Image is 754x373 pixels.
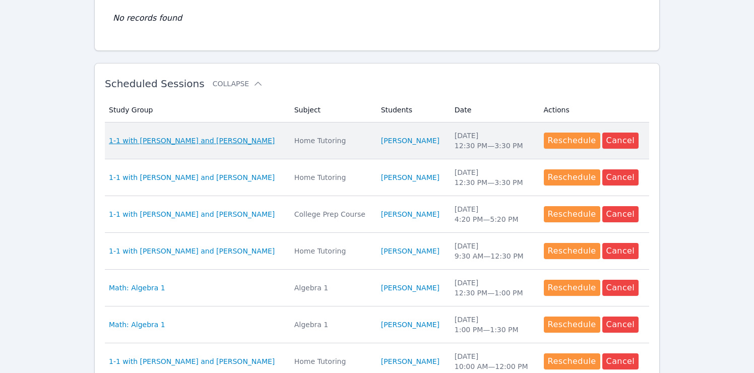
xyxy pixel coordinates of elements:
[602,206,639,222] button: Cancel
[381,283,439,293] a: [PERSON_NAME]
[105,196,649,233] tr: 1-1 with [PERSON_NAME] and [PERSON_NAME]College Prep Course[PERSON_NAME][DATE]4:20 PM—5:20 PMResc...
[602,243,639,259] button: Cancel
[455,315,532,335] div: [DATE] 1:00 PM — 1:30 PM
[213,79,263,89] button: Collapse
[105,78,205,90] span: Scheduled Sessions
[109,356,275,366] a: 1-1 with [PERSON_NAME] and [PERSON_NAME]
[602,133,639,149] button: Cancel
[109,246,275,256] a: 1-1 with [PERSON_NAME] and [PERSON_NAME]
[544,169,600,185] button: Reschedule
[381,320,439,330] a: [PERSON_NAME]
[455,351,532,371] div: [DATE] 10:00 AM — 12:00 PM
[109,172,275,182] a: 1-1 with [PERSON_NAME] and [PERSON_NAME]
[105,306,649,343] tr: Math: Algebra 1Algebra 1[PERSON_NAME][DATE]1:00 PM—1:30 PMRescheduleCancel
[105,159,649,196] tr: 1-1 with [PERSON_NAME] and [PERSON_NAME]Home Tutoring[PERSON_NAME][DATE]12:30 PM—3:30 PMReschedul...
[544,206,600,222] button: Reschedule
[381,172,439,182] a: [PERSON_NAME]
[544,133,600,149] button: Reschedule
[538,98,649,122] th: Actions
[109,209,275,219] a: 1-1 with [PERSON_NAME] and [PERSON_NAME]
[294,320,369,330] div: Algebra 1
[105,233,649,270] tr: 1-1 with [PERSON_NAME] and [PERSON_NAME]Home Tutoring[PERSON_NAME][DATE]9:30 AM—12:30 PMReschedul...
[294,172,369,182] div: Home Tutoring
[294,209,369,219] div: College Prep Course
[544,243,600,259] button: Reschedule
[544,317,600,333] button: Reschedule
[602,280,639,296] button: Cancel
[109,320,165,330] a: Math: Algebra 1
[294,356,369,366] div: Home Tutoring
[544,280,600,296] button: Reschedule
[455,167,532,188] div: [DATE] 12:30 PM — 3:30 PM
[109,136,275,146] a: 1-1 with [PERSON_NAME] and [PERSON_NAME]
[381,246,439,256] a: [PERSON_NAME]
[294,136,369,146] div: Home Tutoring
[105,122,649,159] tr: 1-1 with [PERSON_NAME] and [PERSON_NAME]Home Tutoring[PERSON_NAME][DATE]12:30 PM—3:30 PMReschedul...
[602,353,639,369] button: Cancel
[449,98,538,122] th: Date
[109,283,165,293] a: Math: Algebra 1
[105,98,288,122] th: Study Group
[381,136,439,146] a: [PERSON_NAME]
[455,278,532,298] div: [DATE] 12:30 PM — 1:00 PM
[455,241,532,261] div: [DATE] 9:30 AM — 12:30 PM
[381,209,439,219] a: [PERSON_NAME]
[294,246,369,256] div: Home Tutoring
[381,356,439,366] a: [PERSON_NAME]
[544,353,600,369] button: Reschedule
[294,283,369,293] div: Algebra 1
[602,169,639,185] button: Cancel
[288,98,375,122] th: Subject
[455,131,532,151] div: [DATE] 12:30 PM — 3:30 PM
[375,98,449,122] th: Students
[455,204,532,224] div: [DATE] 4:20 PM — 5:20 PM
[105,270,649,306] tr: Math: Algebra 1Algebra 1[PERSON_NAME][DATE]12:30 PM—1:00 PMRescheduleCancel
[602,317,639,333] button: Cancel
